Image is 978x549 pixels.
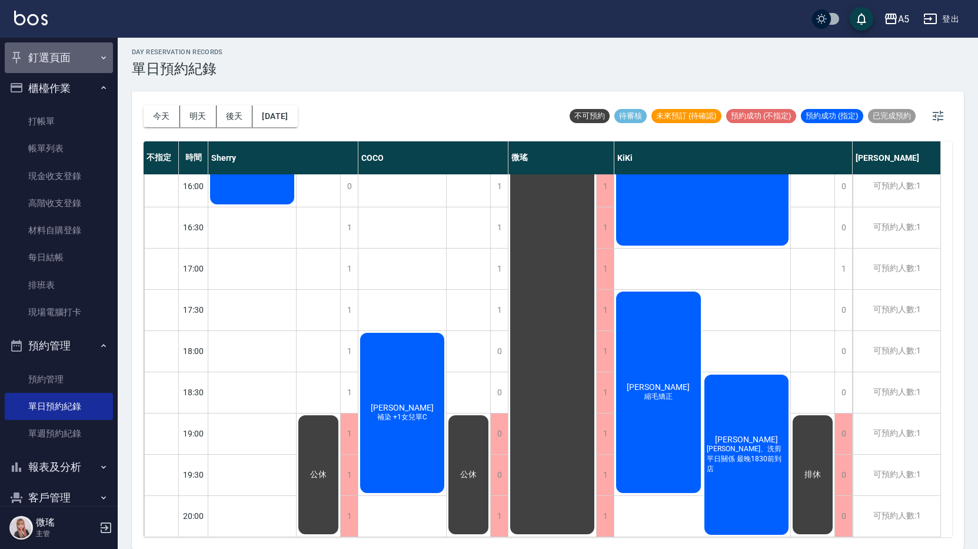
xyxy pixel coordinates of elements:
[596,455,614,495] div: 1
[179,372,208,413] div: 18:30
[180,105,217,127] button: 明天
[5,393,113,420] a: 單日預約紀錄
[853,207,940,248] div: 可預約人數:1
[340,372,358,413] div: 1
[853,141,941,174] div: [PERSON_NAME]
[596,496,614,537] div: 1
[179,207,208,248] div: 16:30
[834,207,852,248] div: 0
[144,141,179,174] div: 不指定
[614,111,647,121] span: 待審核
[179,289,208,330] div: 17:30
[132,48,223,56] h2: day Reservation records
[490,455,508,495] div: 0
[614,141,853,174] div: KiKi
[596,166,614,207] div: 1
[36,528,96,539] p: 主管
[5,190,113,217] a: 高階收支登錄
[596,249,614,289] div: 1
[596,372,614,413] div: 1
[850,7,873,31] button: save
[726,111,796,121] span: 預約成功 (不指定)
[340,166,358,207] div: 0
[358,141,508,174] div: COCO
[651,111,721,121] span: 未來預訂 (待確認)
[570,111,610,121] span: 不可預約
[179,330,208,372] div: 18:00
[179,495,208,537] div: 20:00
[596,207,614,248] div: 1
[179,248,208,289] div: 17:00
[5,330,113,361] button: 預約管理
[596,414,614,454] div: 1
[853,249,940,289] div: 可預約人數:1
[340,290,358,330] div: 1
[853,290,940,330] div: 可預約人數:1
[704,444,789,474] span: [PERSON_NAME]、洗剪 平日關係 最晚1830前到店
[490,166,508,207] div: 1
[340,455,358,495] div: 1
[596,290,614,330] div: 1
[919,8,964,30] button: 登出
[340,207,358,248] div: 1
[596,331,614,372] div: 1
[252,105,297,127] button: [DATE]
[208,141,358,174] div: Sherry
[490,414,508,454] div: 0
[834,414,852,454] div: 0
[340,414,358,454] div: 1
[868,111,916,121] span: 已完成預約
[898,12,909,27] div: A5
[179,166,208,207] div: 16:00
[340,496,358,537] div: 1
[179,454,208,495] div: 19:30
[179,141,208,174] div: 時間
[853,496,940,537] div: 可預約人數:1
[853,372,940,413] div: 可預約人數:1
[14,11,48,25] img: Logo
[340,249,358,289] div: 1
[801,111,863,121] span: 預約成功 (指定)
[368,403,436,412] span: [PERSON_NAME]
[713,435,780,444] span: [PERSON_NAME]
[5,366,113,393] a: 預約管理
[490,372,508,413] div: 0
[458,469,479,480] span: 公休
[642,392,675,402] span: 縮毛矯正
[5,420,113,447] a: 單週預約紀錄
[5,452,113,482] button: 報表及分析
[375,412,430,422] span: 補染 +1女兒單C
[132,61,223,77] h3: 單日預約紀錄
[179,413,208,454] div: 19:00
[490,331,508,372] div: 0
[853,455,940,495] div: 可預約人數:1
[5,73,113,104] button: 櫃檯作業
[490,496,508,537] div: 1
[5,244,113,271] a: 每日結帳
[802,469,823,480] span: 排休
[308,469,329,480] span: 公休
[5,108,113,135] a: 打帳單
[5,272,113,299] a: 排班表
[834,249,852,289] div: 1
[5,42,113,73] button: 釘選頁面
[5,482,113,513] button: 客戶管理
[834,331,852,372] div: 0
[853,414,940,454] div: 可預約人數:1
[5,135,113,162] a: 帳單列表
[490,249,508,289] div: 1
[36,517,96,528] h5: 微瑤
[834,455,852,495] div: 0
[144,105,180,127] button: 今天
[5,163,113,190] a: 現金收支登錄
[217,105,253,127] button: 後天
[834,496,852,537] div: 0
[834,290,852,330] div: 0
[624,382,692,392] span: [PERSON_NAME]
[5,299,113,326] a: 現場電腦打卡
[853,331,940,372] div: 可預約人數:1
[9,516,33,540] img: Person
[490,207,508,248] div: 1
[340,331,358,372] div: 1
[5,217,113,244] a: 材料自購登錄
